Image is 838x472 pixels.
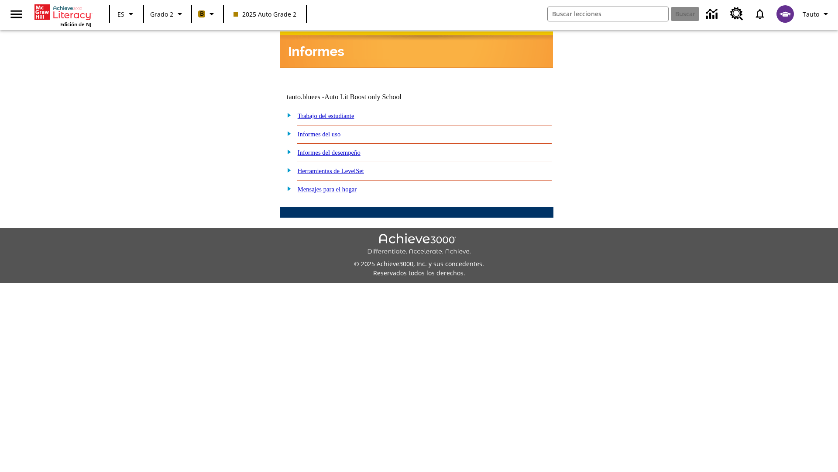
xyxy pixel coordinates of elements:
span: B [200,8,204,19]
button: Grado: Grado 2, Elige un grado [147,6,189,22]
nobr: Auto Lit Boost only School [324,93,402,101]
a: Centro de información [701,2,725,26]
button: Boost El color de la clase es anaranjado claro. Cambiar el color de la clase. [195,6,220,22]
span: 2025 Auto Grade 2 [234,10,296,19]
td: tauto.bluees - [287,93,447,101]
span: Grado 2 [150,10,173,19]
img: plus.gif [282,184,292,192]
span: Tauto [803,10,819,19]
img: plus.gif [282,166,292,174]
a: Informes del desempeño [298,149,361,156]
a: Centro de recursos, Se abrirá en una pestaña nueva. [725,2,749,26]
button: Perfil/Configuración [799,6,835,22]
span: ES [117,10,124,19]
img: plus.gif [282,111,292,119]
img: plus.gif [282,129,292,137]
img: header [280,31,553,68]
a: Herramientas de LevelSet [298,167,364,174]
img: avatar image [776,5,794,23]
a: Trabajo del estudiante [298,112,354,119]
input: Buscar campo [548,7,668,21]
a: Notificaciones [749,3,771,25]
button: Abrir el menú lateral [3,1,29,27]
button: Escoja un nuevo avatar [771,3,799,25]
a: Informes del uso [298,131,341,138]
div: Portada [34,3,91,28]
button: Lenguaje: ES, Selecciona un idioma [113,6,141,22]
a: Mensajes para el hogar [298,186,357,193]
span: Edición de NJ [60,21,91,28]
img: plus.gif [282,148,292,156]
img: Achieve3000 Differentiate Accelerate Achieve [367,233,471,256]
